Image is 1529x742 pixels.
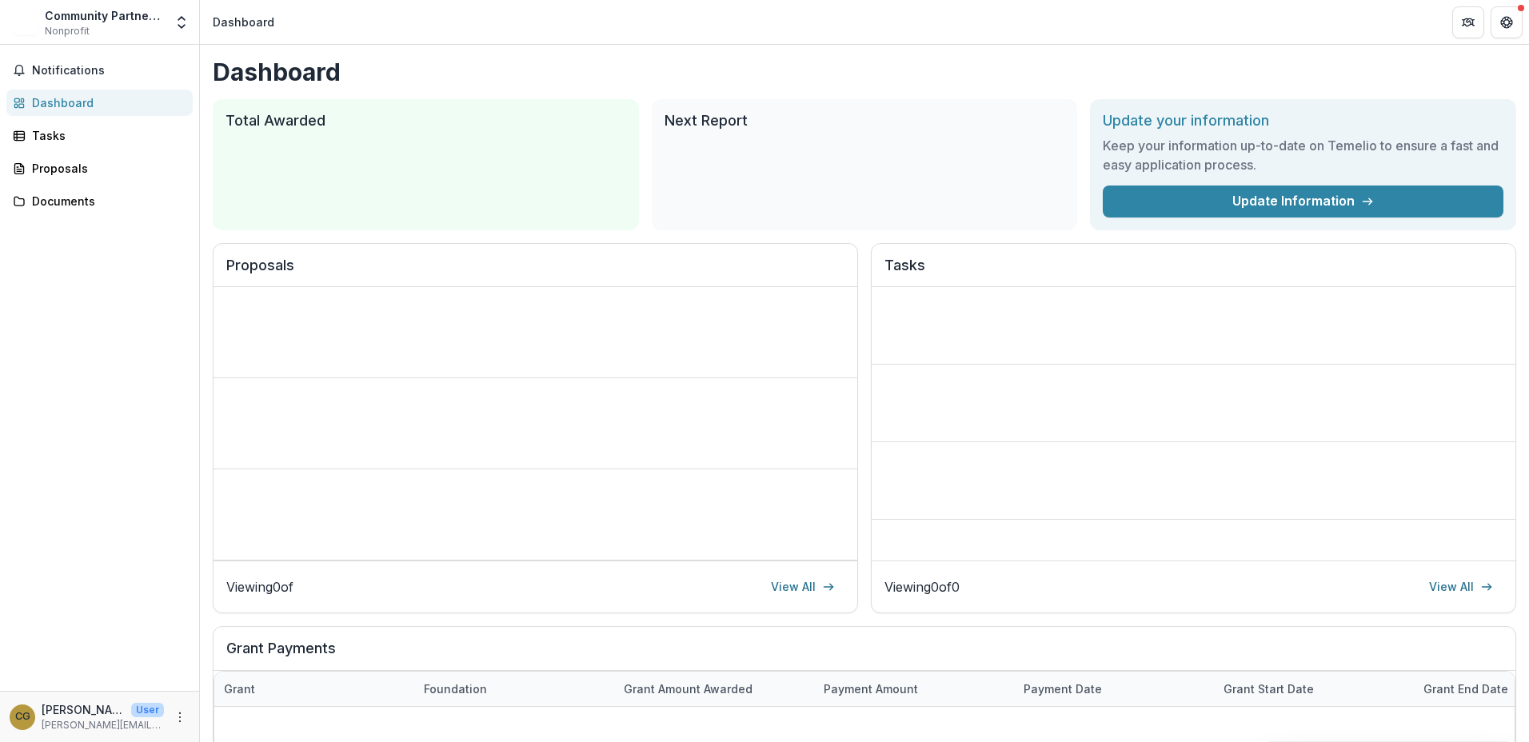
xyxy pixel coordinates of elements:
[1103,185,1503,217] a: Update Information
[1103,136,1503,174] h3: Keep your information up-to-date on Temelio to ensure a fast and easy application process.
[42,718,164,732] p: [PERSON_NAME][EMAIL_ADDRESS][DOMAIN_NAME]
[884,257,1503,287] h2: Tasks
[32,127,180,144] div: Tasks
[1452,6,1484,38] button: Partners
[226,577,293,596] p: Viewing 0 of
[6,122,193,149] a: Tasks
[6,90,193,116] a: Dashboard
[665,112,1065,130] h2: Next Report
[170,6,193,38] button: Open entity switcher
[15,712,30,722] div: Calvin Garner
[170,708,190,727] button: More
[884,577,960,596] p: Viewing 0 of 0
[213,14,274,30] div: Dashboard
[32,160,180,177] div: Proposals
[6,155,193,182] a: Proposals
[226,640,1503,670] h2: Grant Payments
[761,574,844,600] a: View All
[6,58,193,83] button: Notifications
[131,703,164,717] p: User
[1419,574,1503,600] a: View All
[213,58,1516,86] h1: Dashboard
[32,64,186,78] span: Notifications
[6,188,193,214] a: Documents
[1103,112,1503,130] h2: Update your information
[226,257,844,287] h2: Proposals
[32,94,180,111] div: Dashboard
[45,7,164,24] div: Community Partnership Of [GEOGRAPHIC_DATA][US_STATE]
[45,24,90,38] span: Nonprofit
[1491,6,1523,38] button: Get Help
[206,10,281,34] nav: breadcrumb
[42,701,125,718] p: [PERSON_NAME]
[32,193,180,209] div: Documents
[226,112,626,130] h2: Total Awarded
